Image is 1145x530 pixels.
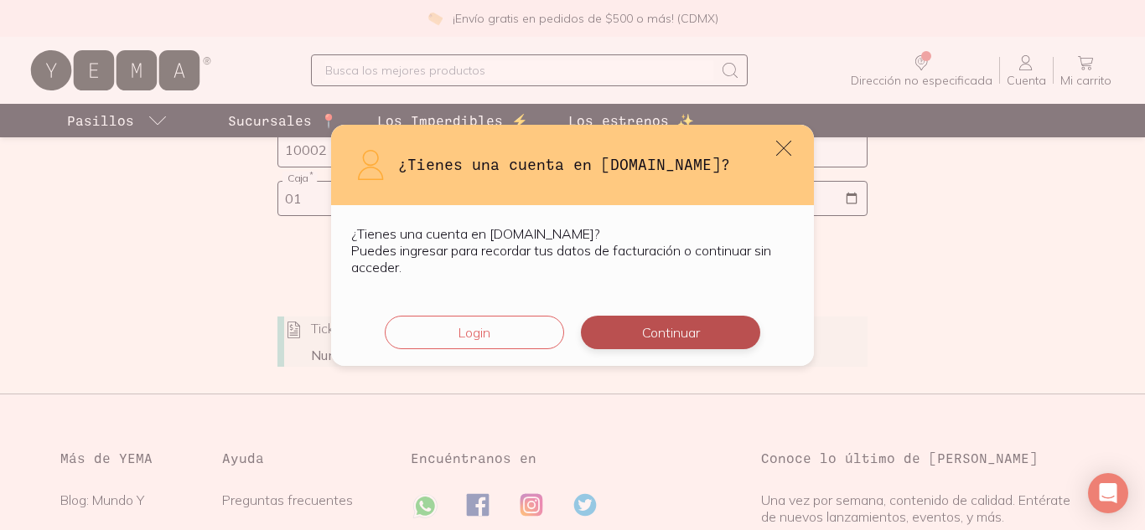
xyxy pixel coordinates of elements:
[385,316,564,349] button: Login
[331,125,814,366] div: default
[398,153,794,175] h3: ¿Tienes una cuenta en [DOMAIN_NAME]?
[581,316,760,349] button: Continuar
[1088,473,1128,513] div: Open Intercom Messenger
[351,225,794,275] p: ¿Tienes una cuenta en [DOMAIN_NAME]? Puedes ingresar para recordar tus datos de facturación o con...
